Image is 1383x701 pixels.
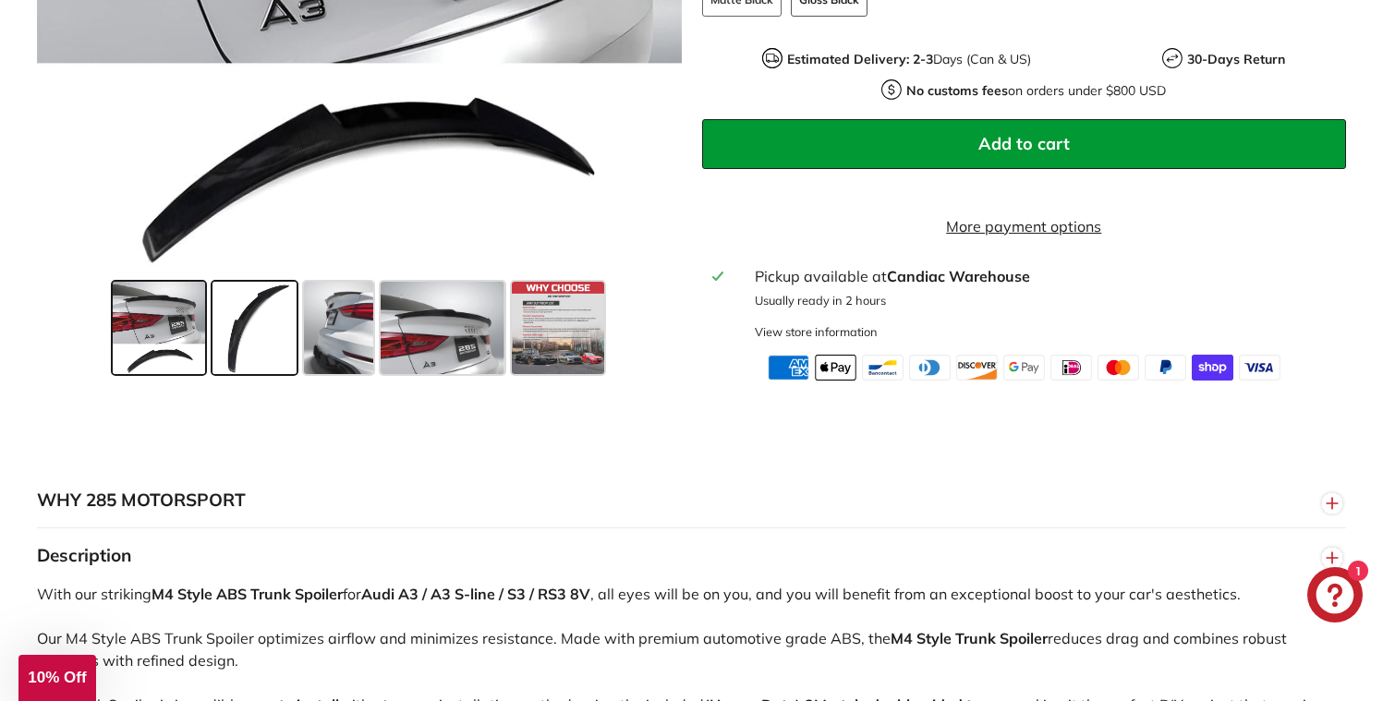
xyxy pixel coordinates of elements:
button: WHY 285 MOTORSPORT [37,473,1346,528]
a: More payment options [702,215,1347,237]
div: Pickup available at [755,265,1335,287]
strong: Trunk Spoiler [955,629,1048,647]
strong: Candiac Warehouse [887,267,1030,285]
strong: No customs fees [906,82,1008,99]
strong: Audi A3 / A3 S-line / S3 / RS3 8V [361,585,590,603]
p: on orders under $800 USD [906,81,1166,101]
strong: 30-Days Return [1187,51,1285,67]
inbox-online-store-chat: Shopify online store chat [1302,567,1368,627]
button: Description [37,528,1346,584]
img: master [1098,355,1139,381]
strong: Trunk Spoiler [250,585,343,603]
p: Usually ready in 2 hours [755,292,1335,309]
strong: ABS [216,585,247,603]
div: View store information [755,323,878,341]
div: 10% Off [18,655,96,701]
img: shopify_pay [1192,355,1233,381]
img: diners_club [909,355,951,381]
button: Add to cart [702,119,1347,169]
span: Add to cart [978,133,1070,154]
img: ideal [1050,355,1092,381]
img: visa [1239,355,1280,381]
span: 10% Off [28,669,86,686]
img: american_express [768,355,809,381]
img: google_pay [1003,355,1045,381]
strong: M4 Style [152,585,212,603]
img: discover [956,355,998,381]
img: apple_pay [815,355,856,381]
p: Days (Can & US) [787,50,1031,69]
strong: Estimated Delivery: 2-3 [787,51,933,67]
strong: M4 Style [891,629,952,647]
img: bancontact [862,355,904,381]
img: paypal [1145,355,1186,381]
